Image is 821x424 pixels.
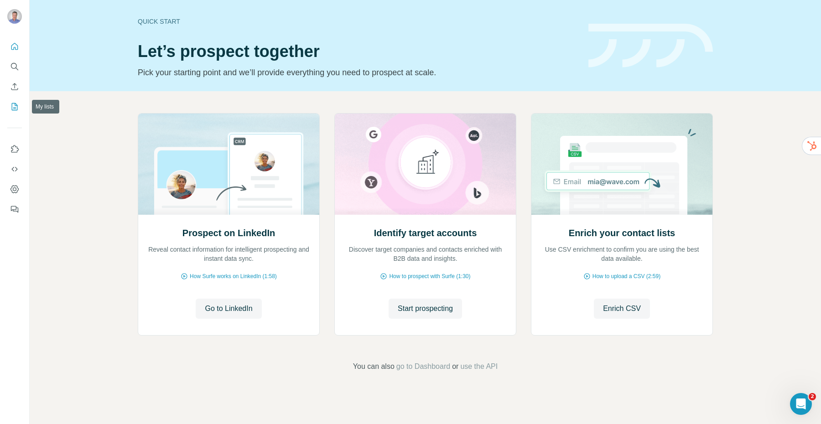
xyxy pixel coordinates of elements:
[389,299,462,319] button: Start prospecting
[7,58,22,75] button: Search
[398,303,453,314] span: Start prospecting
[138,114,320,215] img: Prospect on LinkedIn
[594,299,650,319] button: Enrich CSV
[540,245,703,263] p: Use CSV enrichment to confirm you are using the best data available.
[389,272,470,280] span: How to prospect with Surfe (1:30)
[205,303,252,314] span: Go to LinkedIn
[334,114,516,215] img: Identify target accounts
[396,361,450,372] button: go to Dashboard
[603,303,641,314] span: Enrich CSV
[452,361,458,372] span: or
[7,98,22,115] button: My lists
[7,78,22,95] button: Enrich CSV
[344,245,507,263] p: Discover target companies and contacts enriched with B2B data and insights.
[147,245,310,263] p: Reveal contact information for intelligent prospecting and instant data sync.
[569,227,675,239] h2: Enrich your contact lists
[374,227,477,239] h2: Identify target accounts
[138,42,577,61] h1: Let’s prospect together
[196,299,261,319] button: Go to LinkedIn
[7,201,22,217] button: Feedback
[138,66,577,79] p: Pick your starting point and we’ll provide everything you need to prospect at scale.
[190,272,277,280] span: How Surfe works on LinkedIn (1:58)
[7,9,22,24] img: Avatar
[182,227,275,239] h2: Prospect on LinkedIn
[531,114,713,215] img: Enrich your contact lists
[138,17,577,26] div: Quick start
[353,361,395,372] span: You can also
[588,24,713,68] img: banner
[460,361,498,372] button: use the API
[7,181,22,197] button: Dashboard
[7,141,22,157] button: Use Surfe on LinkedIn
[592,272,660,280] span: How to upload a CSV (2:59)
[7,161,22,177] button: Use Surfe API
[7,38,22,55] button: Quick start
